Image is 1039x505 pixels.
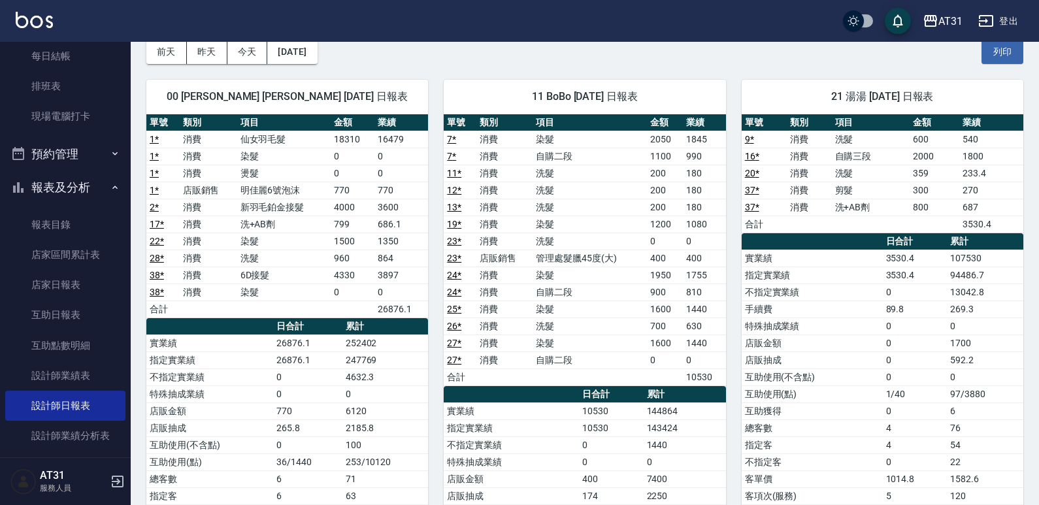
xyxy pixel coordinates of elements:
td: 1100 [647,148,683,165]
td: 0 [883,318,948,334]
td: 1700 [947,334,1023,351]
td: 4 [883,436,948,453]
a: 互助點數明細 [5,331,125,361]
td: 不指定實業績 [444,436,579,453]
th: 業績 [959,114,1023,131]
td: 消費 [476,216,533,233]
td: 店販金額 [444,470,579,487]
td: 0 [331,165,374,182]
td: 洗髮 [832,131,910,148]
td: 洗髮 [533,165,647,182]
td: 燙髮 [237,165,331,182]
td: 2250 [644,487,726,504]
td: 客項次(服務) [742,487,883,504]
td: 2000 [910,148,959,165]
td: 洗髮 [237,250,331,267]
td: 仙女羽毛髮 [237,131,331,148]
h5: AT31 [40,469,107,482]
td: 店販抽成 [146,419,273,436]
td: 互助使用(不含點) [146,436,273,453]
button: 報表及分析 [5,171,125,204]
td: 0 [342,385,429,402]
td: 特殊抽成業績 [742,318,883,334]
td: 特殊抽成業績 [146,385,273,402]
td: 0 [273,385,342,402]
td: 1350 [374,233,428,250]
td: 253/10120 [342,453,429,470]
td: 6D接髮 [237,267,331,284]
td: 消費 [787,131,832,148]
p: 服務人員 [40,482,107,494]
a: 店家日報表 [5,270,125,300]
td: 消費 [476,267,533,284]
td: 消費 [476,318,533,334]
td: 269.3 [947,301,1023,318]
td: 143424 [644,419,726,436]
span: 21 湯湯 [DATE] 日報表 [757,90,1008,103]
td: 10530 [579,402,643,419]
td: 4330 [331,267,374,284]
td: 89.8 [883,301,948,318]
th: 累計 [947,233,1023,250]
td: 互助使用(點) [146,453,273,470]
td: 指定實業績 [146,351,273,368]
td: 26876.1 [374,301,428,318]
td: 剪髮 [832,182,910,199]
td: 252402 [342,334,429,351]
a: 設計師日報表 [5,391,125,421]
td: 1440 [683,334,725,351]
td: 120 [947,487,1023,504]
td: 自購三段 [832,148,910,165]
th: 單號 [444,114,476,131]
td: 960 [331,250,374,267]
a: 排班表 [5,71,125,101]
td: 洗髮 [533,199,647,216]
td: 16479 [374,131,428,148]
td: 不指定實業績 [146,368,273,385]
td: 合計 [742,216,787,233]
td: 0 [883,368,948,385]
td: 洗髮 [832,165,910,182]
td: 144864 [644,402,726,419]
td: 10530 [579,419,643,436]
th: 金額 [910,114,959,131]
td: 客單價 [742,470,883,487]
th: 單號 [146,114,180,131]
td: 消費 [476,233,533,250]
td: 0 [883,334,948,351]
td: 400 [683,250,725,267]
td: 消費 [787,199,832,216]
td: 180 [683,199,725,216]
td: 消費 [476,351,533,368]
td: 247769 [342,351,429,368]
td: 消費 [180,233,237,250]
th: 業績 [683,114,725,131]
td: 店販銷售 [180,182,237,199]
td: 26876.1 [273,334,342,351]
th: 單號 [742,114,787,131]
td: 染髮 [237,148,331,165]
td: 實業績 [146,334,273,351]
td: 200 [647,182,683,199]
td: 26876.1 [273,351,342,368]
th: 項目 [237,114,331,131]
td: 店販銷售 [476,250,533,267]
a: 店家區間累計表 [5,240,125,270]
td: 265.8 [273,419,342,436]
td: 消費 [787,148,832,165]
td: 990 [683,148,725,165]
td: 消費 [476,182,533,199]
th: 類別 [787,114,832,131]
button: 預約管理 [5,137,125,171]
a: 設計師業績表 [5,361,125,391]
td: 總客數 [742,419,883,436]
td: 10530 [683,368,725,385]
td: 自購二段 [533,284,647,301]
td: 600 [910,131,959,148]
td: 3600 [374,199,428,216]
td: 5 [883,487,948,504]
td: 消費 [787,165,832,182]
td: 0 [647,233,683,250]
td: 2185.8 [342,419,429,436]
td: 洗髮 [533,318,647,334]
